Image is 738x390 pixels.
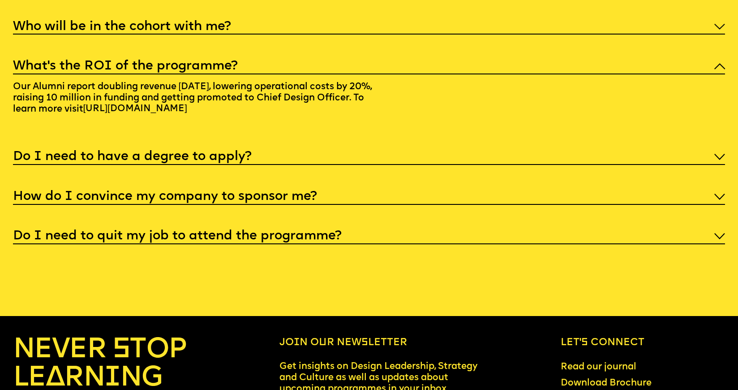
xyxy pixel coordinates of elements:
[78,100,192,119] a: [URL][DOMAIN_NAME]
[13,22,231,31] h5: Who will be in the cohort with me?
[556,356,642,378] a: Read our journal
[13,232,342,241] h5: Do I need to quit my job to attend the programme?
[13,192,317,201] h5: How do I convince my company to sponsor me?
[561,337,725,349] h6: Let’s connect
[13,74,382,126] p: Our Alumni report doubling revenue [DATE], lowering operational costs by 20%, raising 10 million ...
[13,62,238,71] h5: What’s the ROI of the programme?
[279,337,484,349] h6: Join our newsletter
[13,152,252,161] h5: Do I need to have a degree to apply?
